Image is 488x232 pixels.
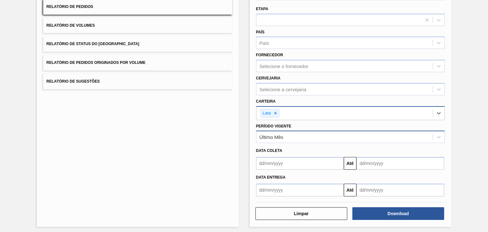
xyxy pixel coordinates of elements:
[356,184,444,196] input: dd/mm/yyyy
[256,175,286,180] span: Data entrega
[261,109,272,117] div: Lata
[352,207,444,220] button: Download
[43,36,232,52] button: Relatório de Status do [GEOGRAPHIC_DATA]
[46,4,93,9] span: Relatório de Pedidos
[260,86,307,92] div: Selecione a cervejaria
[344,184,356,196] button: Até
[260,40,269,46] div: País
[256,99,276,104] label: Carteira
[255,207,347,220] button: Limpar
[256,124,291,128] label: Período Vigente
[256,7,268,11] label: Etapa
[344,157,356,170] button: Até
[260,64,308,69] div: Selecione o fornecedor
[46,79,100,84] span: Relatório de Sugestões
[43,74,232,89] button: Relatório de Sugestões
[256,148,282,153] span: Data coleta
[43,55,232,71] button: Relatório de Pedidos Originados por Volume
[256,30,265,34] label: País
[256,76,281,80] label: Cervejaria
[256,53,283,57] label: Fornecedor
[46,23,95,28] span: Relatório de Volumes
[43,18,232,33] button: Relatório de Volumes
[260,134,283,140] div: Último Mês
[46,42,139,46] span: Relatório de Status do [GEOGRAPHIC_DATA]
[356,157,444,170] input: dd/mm/yyyy
[46,60,146,65] span: Relatório de Pedidos Originados por Volume
[256,184,344,196] input: dd/mm/yyyy
[256,157,344,170] input: dd/mm/yyyy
